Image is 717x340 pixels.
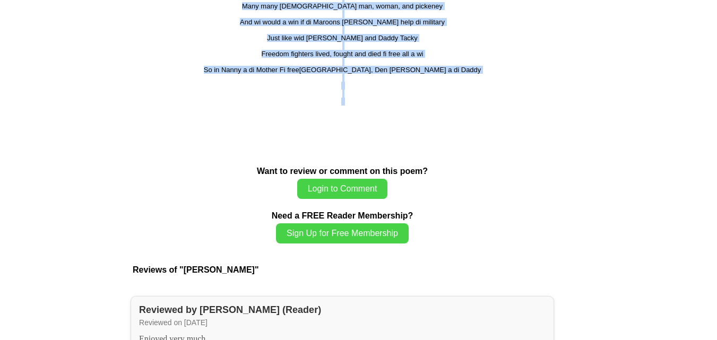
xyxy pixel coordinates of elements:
div: Reviewed on [DATE] [139,318,546,327]
: [GEOGRAPHIC_DATA] [299,66,371,74]
p: And wi would a win if di Maroons [PERSON_NAME] help di military [132,18,552,34]
b: Need a FREE Reader Membership? [272,211,413,220]
a: Login to Comment [297,184,388,193]
p: So in Nanny a di Mother Fi free , Den [PERSON_NAME] a di Daddy [132,66,552,82]
a: Sign Up for Free Membership [276,229,409,238]
b: Want to review or comment on this poem? [257,167,428,176]
div: Reviewed by [PERSON_NAME] (Reader) [139,304,546,316]
button: Sign Up for Free Membership [276,223,409,243]
font: Reviews of "[PERSON_NAME]" [133,265,258,274]
p: Just like wid [PERSON_NAME] and Daddy Tacky [132,34,552,50]
p: Many many [DEMOGRAPHIC_DATA] man, woman, and pickeney [132,2,552,18]
button: Login to Comment [297,179,388,199]
p: Freedom fighters lived, fought and died fi free all a wi [132,50,552,66]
